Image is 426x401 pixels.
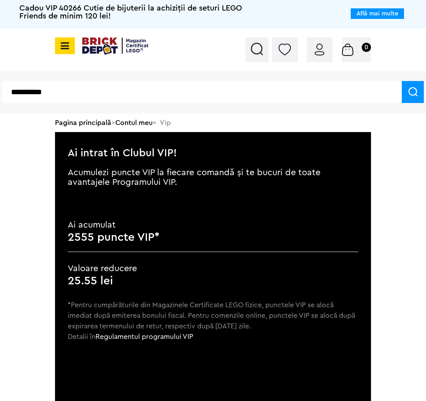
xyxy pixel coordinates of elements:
[68,232,159,243] b: 2555 puncte VIP*
[115,119,153,126] a: Contul meu
[95,333,193,340] a: Regulamentul programului VIP
[55,119,111,126] a: Pagina principală
[15,4,257,20] span: Cadou VIP 40266 Cutie de bijuterii la achiziții de seturi LEGO Friends de minim 120 lei!
[68,275,113,287] b: 25.55 lei
[356,11,398,17] a: Află mai multe
[55,132,371,161] h2: Ai intrat în Clubul VIP!
[50,114,376,132] div: > > Vip
[68,219,358,231] p: Ai acumulat
[68,262,186,275] p: Valoare reducere
[55,168,336,187] p: Acumulezi puncte VIP la fiecare comandă și te bucuri de toate avantajele Programului VIP.
[55,300,371,342] p: *Pentru cumpărăturile din Magazinele Certificate LEGO fizice, punctele VIP se alocă imediat după ...
[362,43,371,52] small: 0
